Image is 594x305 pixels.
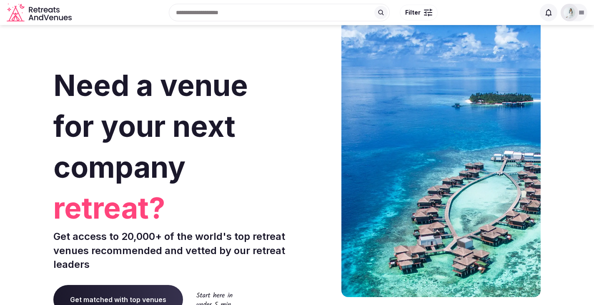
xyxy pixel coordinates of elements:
img: Alexa Bustamante [564,7,575,18]
span: Need a venue for your next company [53,68,248,185]
a: Visit the homepage [7,3,73,22]
svg: Retreats and Venues company logo [7,3,73,22]
span: retreat? [53,188,294,229]
span: Filter [405,8,421,17]
p: Get access to 20,000+ of the world's top retreat venues recommended and vetted by our retreat lea... [53,229,294,272]
button: Filter [400,5,438,20]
